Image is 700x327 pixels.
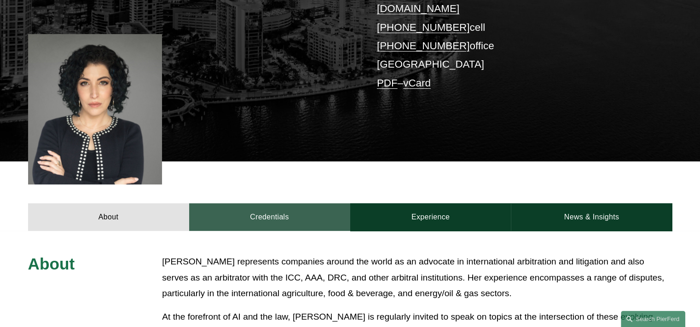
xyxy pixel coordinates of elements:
a: Experience [350,203,511,231]
span: About [28,255,75,273]
a: Credentials [189,203,350,231]
a: [PHONE_NUMBER] [377,40,470,52]
a: vCard [403,77,431,89]
a: Search this site [621,311,685,327]
a: About [28,203,189,231]
p: [PERSON_NAME] represents companies around the world as an advocate in international arbitration a... [162,254,672,302]
a: PDF [377,77,398,89]
a: [PHONE_NUMBER] [377,22,470,33]
a: News & Insights [511,203,672,231]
